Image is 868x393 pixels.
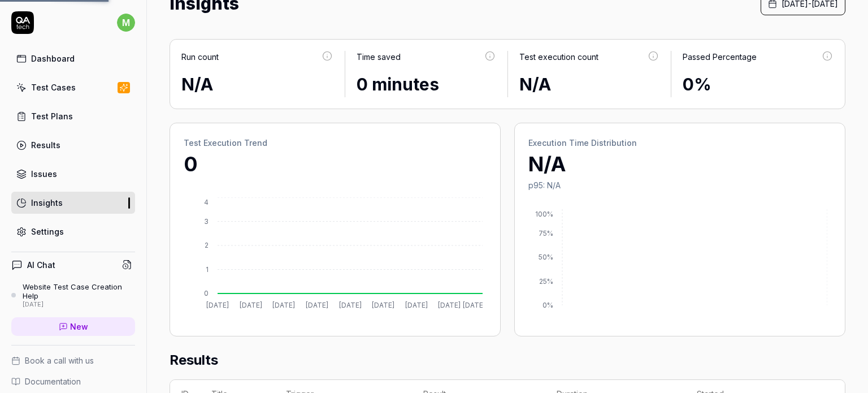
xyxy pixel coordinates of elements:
div: Insights [31,197,63,209]
a: Insights [11,192,135,214]
tspan: 25% [539,277,553,286]
div: Issues [31,168,57,180]
tspan: [DATE] [405,301,428,309]
div: Run count [181,51,219,63]
h2: Test Execution Trend [184,137,487,149]
h4: AI Chat [27,259,55,271]
a: Settings [11,221,135,243]
tspan: 2 [205,241,209,249]
tspan: [DATE] [306,301,328,309]
tspan: [DATE] [206,301,229,309]
div: Results [31,139,60,151]
div: [DATE] [23,301,135,309]
tspan: 100% [535,210,553,218]
tspan: [DATE] [339,301,362,309]
a: Website Test Case Creation Help[DATE] [11,282,135,308]
span: Book a call with us [25,355,94,366]
h2: Execution Time Distribution [528,137,831,149]
tspan: 0 [204,289,209,297]
a: Dashboard [11,47,135,70]
span: m [117,14,135,32]
div: Website Test Case Creation Help [23,282,135,301]
div: Dashboard [31,53,75,64]
tspan: [DATE] [463,301,485,309]
p: 0 [184,149,487,179]
h2: Results [170,350,845,379]
tspan: [DATE] [272,301,295,309]
div: 0% [683,72,834,97]
div: N/A [519,72,659,97]
div: Time saved [357,51,401,63]
tspan: 1 [206,265,209,274]
button: m [117,11,135,34]
span: Documentation [25,375,81,387]
p: p95: N/A [528,179,831,191]
a: Results [11,134,135,156]
div: Settings [31,226,64,237]
div: N/A [181,72,333,97]
tspan: [DATE] [240,301,262,309]
p: N/A [528,149,831,179]
a: Test Cases [11,76,135,98]
div: Test Cases [31,81,76,93]
tspan: [DATE] [372,301,394,309]
tspan: 3 [204,217,209,226]
a: Documentation [11,375,135,387]
span: New [70,321,88,332]
a: Book a call with us [11,355,135,366]
div: Passed Percentage [683,51,757,63]
tspan: 75% [539,229,553,237]
a: Issues [11,163,135,185]
tspan: [DATE] [438,301,461,309]
tspan: 50% [539,253,553,261]
div: 0 minutes [357,72,497,97]
div: Test Plans [31,110,73,122]
tspan: 4 [204,198,209,206]
a: New [11,317,135,336]
div: Test execution count [519,51,598,63]
a: Test Plans [11,105,135,127]
tspan: 0% [542,301,553,309]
